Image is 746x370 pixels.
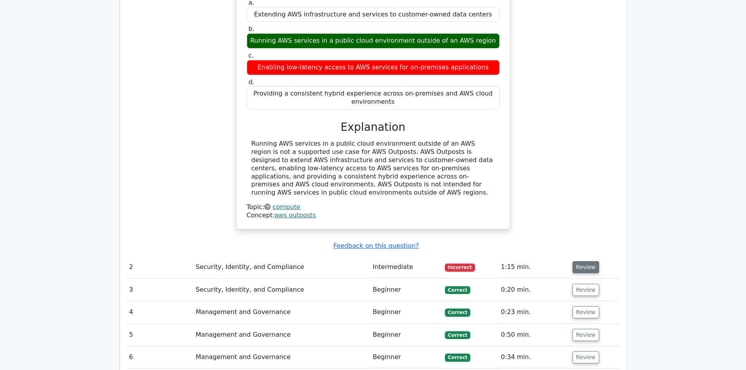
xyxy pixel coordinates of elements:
div: Extending AWS infrastructure and services to customer-owned data centers [247,7,500,22]
td: Management and Governance [193,324,370,346]
span: d. [249,78,255,86]
div: Topic: [247,203,500,211]
td: 0:20 min. [498,279,569,301]
td: 3 [126,279,193,301]
h3: Explanation [251,121,495,134]
td: Security, Identity, and Compliance [193,279,370,301]
button: Review [573,351,599,363]
td: Beginner [370,301,442,323]
span: Correct [445,354,470,361]
span: Incorrect [445,264,475,271]
div: Concept: [247,211,500,220]
span: Correct [445,331,470,339]
td: Intermediate [370,256,442,278]
td: Beginner [370,279,442,301]
td: Management and Governance [193,346,370,368]
td: 5 [126,324,193,346]
td: 0:34 min. [498,346,569,368]
div: Running AWS services in a public cloud environment outside of an AWS region [247,33,500,49]
span: Correct [445,286,470,294]
a: aws outposts [275,211,316,219]
span: c. [249,52,254,59]
div: Running AWS services in a public cloud environment outside of an AWS region is not a supported us... [251,140,495,197]
button: Review [573,329,599,341]
button: Review [573,284,599,296]
span: Correct [445,309,470,316]
td: 1:15 min. [498,256,569,278]
span: b. [249,25,255,32]
td: Beginner [370,324,442,346]
td: 0:23 min. [498,301,569,323]
td: Management and Governance [193,301,370,323]
a: Feedback on this question? [333,242,419,249]
button: Review [573,261,599,273]
td: Beginner [370,346,442,368]
div: Enabling low-latency access to AWS services for on-premises applications [247,60,500,75]
div: Providing a consistent hybrid experience across on-premises and AWS cloud environments [247,86,500,110]
td: 6 [126,346,193,368]
td: 0:50 min. [498,324,569,346]
button: Review [573,306,599,318]
td: 2 [126,256,193,278]
td: Security, Identity, and Compliance [193,256,370,278]
td: 4 [126,301,193,323]
a: compute [273,203,300,211]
